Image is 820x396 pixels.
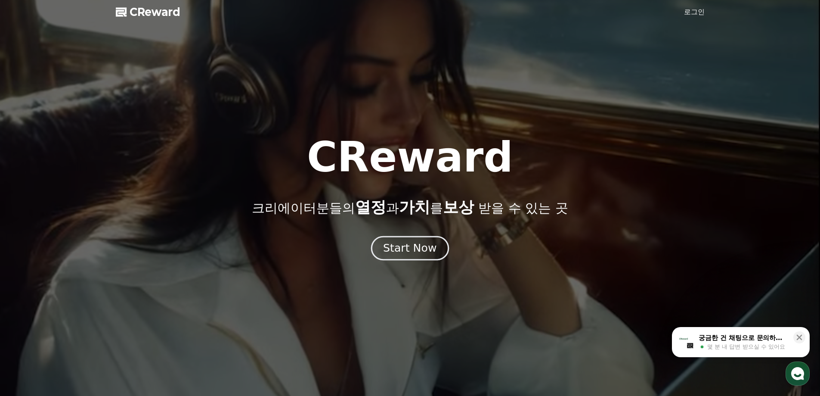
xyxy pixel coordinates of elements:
div: Start Now [383,241,436,256]
span: 가치 [399,198,430,216]
h1: CReward [307,137,513,178]
a: 설정 [111,273,165,295]
span: 보상 [443,198,474,216]
button: Start Now [371,236,449,260]
a: Start Now [373,245,447,253]
a: 로그인 [684,7,705,17]
span: 열정 [355,198,386,216]
a: CReward [116,5,180,19]
p: 크리에이터분들의 과 를 받을 수 있는 곳 [252,199,568,216]
span: 홈 [27,286,32,293]
span: CReward [130,5,180,19]
span: 대화 [79,287,89,293]
a: 홈 [3,273,57,295]
span: 설정 [133,286,143,293]
a: 대화 [57,273,111,295]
